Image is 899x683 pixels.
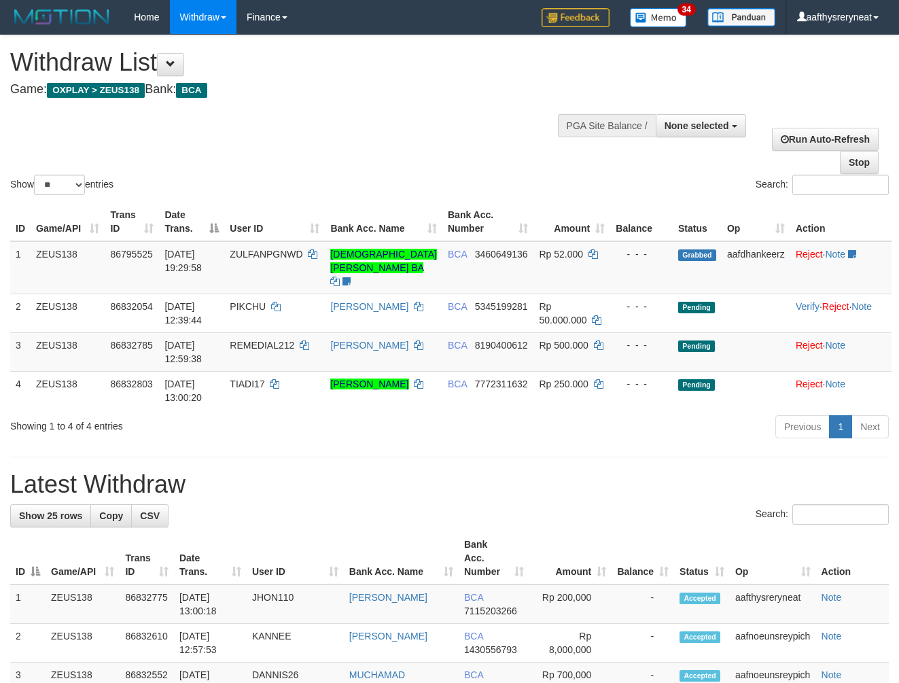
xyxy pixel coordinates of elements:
[448,379,467,389] span: BCA
[558,114,656,137] div: PGA Site Balance /
[159,203,224,241] th: Date Trans.: activate to sort column descending
[730,532,816,584] th: Op: activate to sort column ascending
[464,669,483,680] span: BCA
[19,510,82,521] span: Show 25 rows
[10,203,31,241] th: ID
[792,175,889,195] input: Search:
[796,379,823,389] a: Reject
[448,249,467,260] span: BCA
[31,332,105,371] td: ZEUS138
[539,249,583,260] span: Rp 52.000
[10,49,586,76] h1: Withdraw List
[610,203,673,241] th: Balance
[475,340,528,351] span: Copy 8190400612 to clipboard
[442,203,533,241] th: Bank Acc. Number: activate to sort column ascending
[851,301,872,312] a: Note
[707,8,775,27] img: panduan.png
[10,504,91,527] a: Show 25 rows
[680,670,720,682] span: Accepted
[796,340,823,351] a: Reject
[10,371,31,410] td: 4
[790,241,892,294] td: ·
[459,532,529,584] th: Bank Acc. Number: activate to sort column ascending
[31,203,105,241] th: Game/API: activate to sort column ascending
[656,114,746,137] button: None selected
[230,379,264,389] span: TIADI17
[756,175,889,195] label: Search:
[120,584,174,624] td: 86832775
[616,300,667,313] div: - - -
[247,584,344,624] td: JHON110
[90,504,132,527] a: Copy
[10,175,113,195] label: Show entries
[822,669,842,680] a: Note
[678,379,715,391] span: Pending
[99,510,123,521] span: Copy
[230,249,302,260] span: ZULFANPGNWD
[174,624,247,663] td: [DATE] 12:57:53
[680,631,720,643] span: Accepted
[224,203,325,241] th: User ID: activate to sort column ascending
[10,414,364,433] div: Showing 1 to 4 of 4 entries
[539,379,588,389] span: Rp 250.000
[10,332,31,371] td: 3
[230,340,294,351] span: REMEDIAL212
[46,584,120,624] td: ZEUS138
[678,302,715,313] span: Pending
[680,593,720,604] span: Accepted
[325,203,442,241] th: Bank Acc. Name: activate to sort column ascending
[475,379,528,389] span: Copy 7772311632 to clipboard
[164,301,202,326] span: [DATE] 12:39:44
[612,584,674,624] td: -
[10,532,46,584] th: ID: activate to sort column descending
[775,415,830,438] a: Previous
[678,249,716,261] span: Grabbed
[10,294,31,332] td: 2
[612,624,674,663] td: -
[475,249,528,260] span: Copy 3460649136 to clipboard
[816,532,889,584] th: Action
[542,8,610,27] img: Feedback.jpg
[673,203,722,241] th: Status
[164,379,202,403] span: [DATE] 13:00:20
[247,624,344,663] td: KANNEE
[176,83,207,98] span: BCA
[790,371,892,410] td: ·
[31,241,105,294] td: ZEUS138
[464,644,517,655] span: Copy 1430556793 to clipboard
[120,624,174,663] td: 86832610
[630,8,687,27] img: Button%20Memo.svg
[529,584,612,624] td: Rp 200,000
[722,241,790,294] td: aafdhankeerz
[796,249,823,260] a: Reject
[790,203,892,241] th: Action
[10,241,31,294] td: 1
[665,120,729,131] span: None selected
[140,510,160,521] span: CSV
[829,415,852,438] a: 1
[34,175,85,195] select: Showentries
[174,584,247,624] td: [DATE] 13:00:18
[10,624,46,663] td: 2
[110,340,152,351] span: 86832785
[674,532,730,584] th: Status: activate to sort column ascending
[539,340,588,351] span: Rp 500.000
[10,7,113,27] img: MOTION_logo.png
[790,294,892,332] td: · ·
[31,371,105,410] td: ZEUS138
[448,340,467,351] span: BCA
[247,532,344,584] th: User ID: activate to sort column ascending
[772,128,879,151] a: Run Auto-Refresh
[464,631,483,642] span: BCA
[529,532,612,584] th: Amount: activate to sort column ascending
[448,301,467,312] span: BCA
[349,631,427,642] a: [PERSON_NAME]
[722,203,790,241] th: Op: activate to sort column ascending
[678,340,715,352] span: Pending
[825,340,845,351] a: Note
[851,415,889,438] a: Next
[612,532,674,584] th: Balance: activate to sort column ascending
[46,624,120,663] td: ZEUS138
[10,471,889,498] h1: Latest Withdraw
[825,379,845,389] a: Note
